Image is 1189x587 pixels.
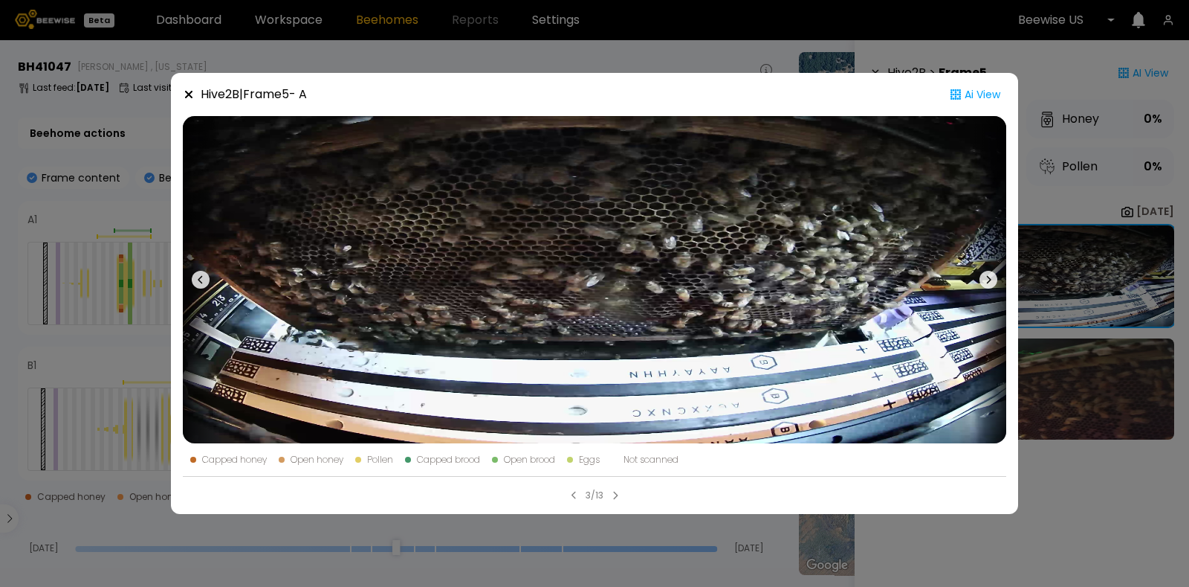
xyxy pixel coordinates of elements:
[417,455,480,464] div: Capped brood
[944,85,1006,104] div: Ai View
[201,86,307,103] div: Hive 2 B |
[202,455,267,464] div: Capped honey
[289,86,307,103] span: - A
[367,455,393,464] div: Pollen
[623,455,678,464] div: Not scanned
[243,86,289,103] strong: Frame 5
[291,455,343,464] div: Open honey
[579,455,600,464] div: Eggs
[183,116,1006,443] img: 20250824_104713_-0700-b-956-front-41047-CCHYYAYY.jpg
[586,489,603,502] div: 3/13
[504,455,555,464] div: Open brood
